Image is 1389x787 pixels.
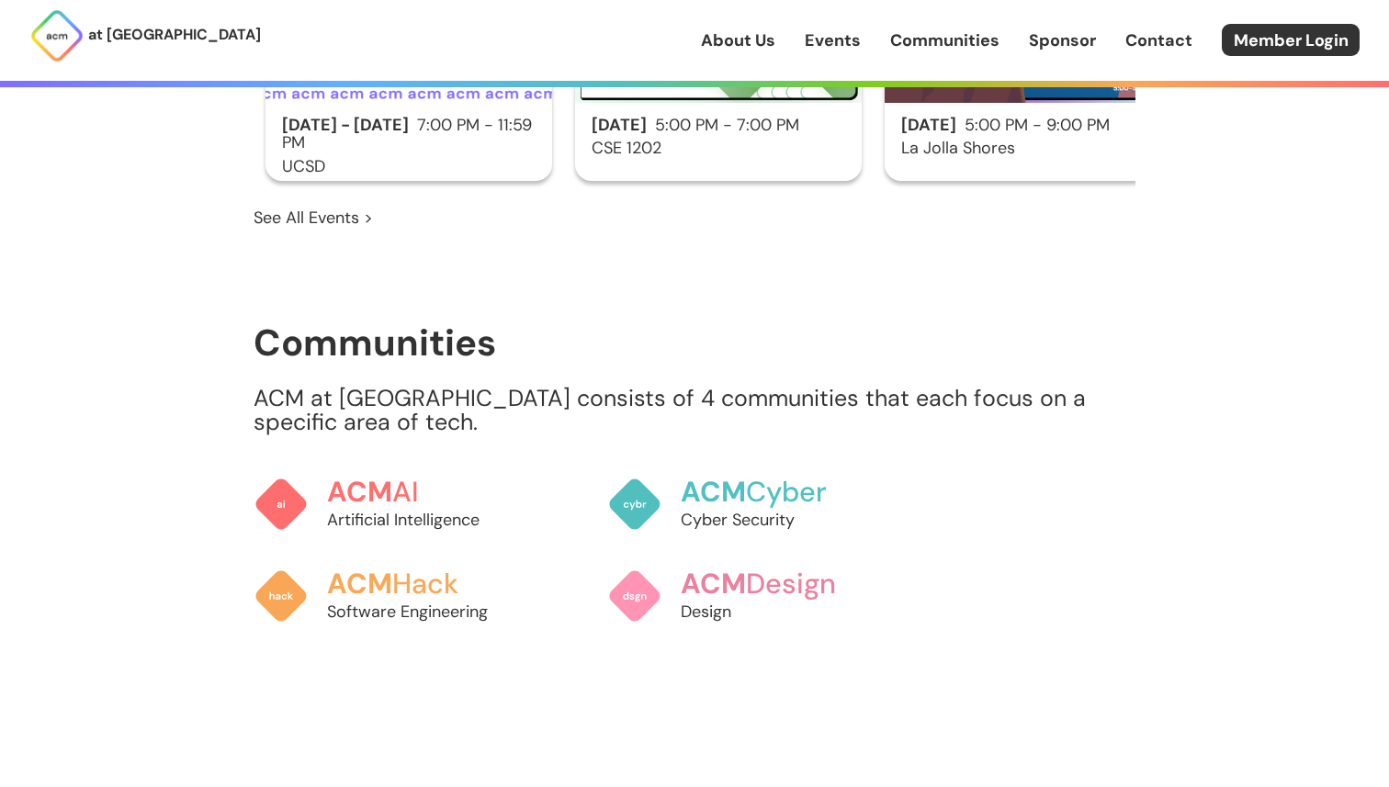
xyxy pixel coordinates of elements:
a: Sponsor [1029,28,1096,52]
p: Artificial Intelligence [327,508,520,532]
h3: UCSD [265,158,552,176]
img: ACM Design [607,568,662,624]
h2: 5:00 PM - 7:00 PM [575,117,862,135]
p: Software Engineering [327,600,520,624]
h3: CSE 1202 [575,140,862,158]
span: ACM [327,474,392,510]
p: ACM at [GEOGRAPHIC_DATA] consists of 4 communities that each focus on a specific area of tech. [254,387,1135,434]
img: ACM Logo [29,8,85,63]
a: ACMCyberCyber Security [607,458,874,550]
span: [DATE] - [DATE] [282,114,409,136]
a: ACMAIArtificial Intelligence [254,458,520,550]
img: ACM Hack [254,568,309,624]
p: Design [681,600,874,624]
span: ACM [681,566,746,601]
span: [DATE] [901,114,956,136]
h3: Design [681,568,874,600]
span: ACM [327,566,392,601]
h3: La Jolla Shores [885,140,1171,158]
h1: Communities [254,322,1135,363]
h2: 7:00 PM - 11:59 PM [265,117,552,153]
a: Contact [1125,28,1192,52]
h3: AI [327,477,520,508]
p: Cyber Security [681,508,874,532]
span: ACM [681,474,746,510]
p: at [GEOGRAPHIC_DATA] [88,23,261,47]
h3: Hack [327,568,520,600]
a: at [GEOGRAPHIC_DATA] [29,8,261,63]
a: Events [805,28,861,52]
img: ACM AI [254,477,309,532]
h2: 5:00 PM - 9:00 PM [885,117,1171,135]
a: See All Events > [254,206,373,230]
a: Member Login [1222,24,1360,56]
h3: Cyber [681,477,874,508]
span: [DATE] [592,114,647,136]
a: ACMHackSoftware Engineering [254,550,520,642]
img: ACM Cyber [607,477,662,532]
a: ACMDesignDesign [607,550,874,642]
a: Communities [890,28,999,52]
a: About Us [701,28,775,52]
